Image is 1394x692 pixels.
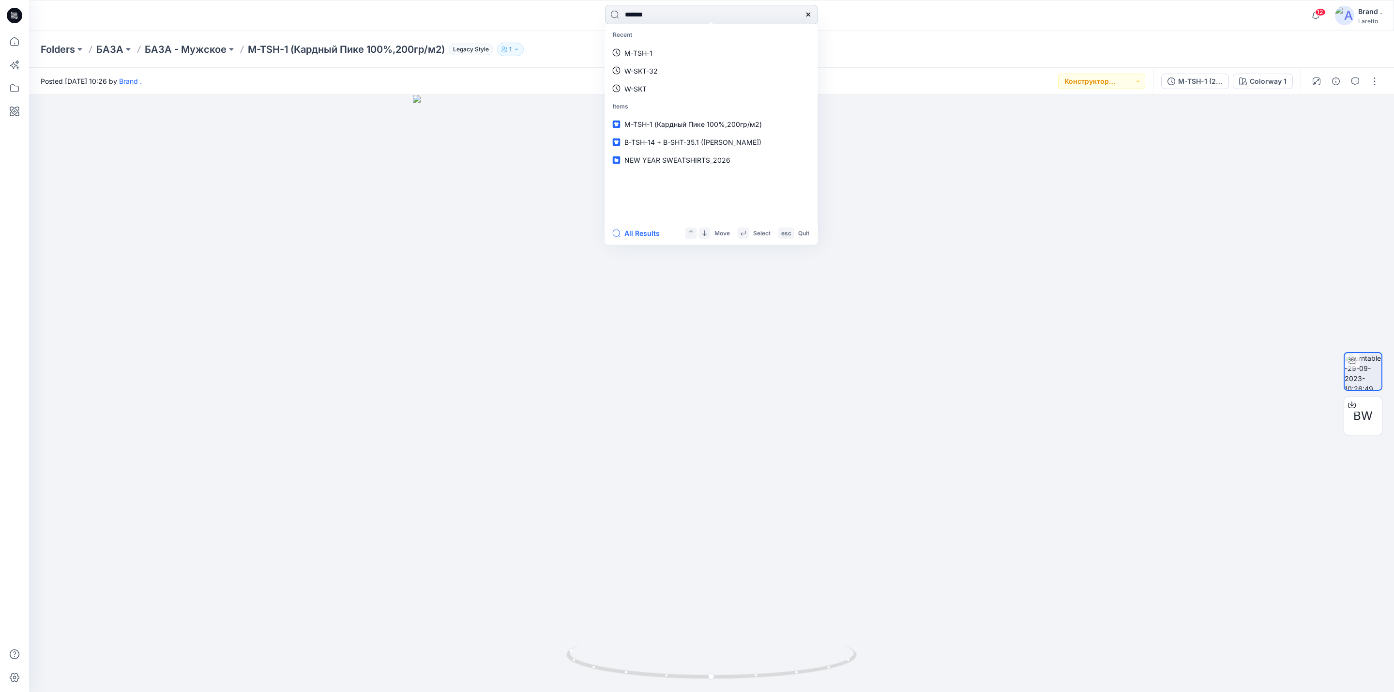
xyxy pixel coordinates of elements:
[607,26,816,44] p: Recent
[607,133,816,151] a: B-TSH-14 + B-SHT-35.1 ([PERSON_NAME])
[781,228,791,238] p: esc
[624,47,652,58] p: M-TSH-1
[607,62,816,79] a: W-SKT-32
[613,228,666,239] button: All Results
[509,44,512,55] p: 1
[1250,76,1287,87] div: Colorway 1
[248,43,445,56] p: M-TSH-1 (Кардный Пике 100%,200гр/м2)
[1328,74,1344,89] button: Details
[449,44,493,55] span: Legacy Style
[607,97,816,115] p: Items
[624,138,761,146] span: B-TSH-14 + B-SHT-35.1 ([PERSON_NAME])
[1335,6,1354,25] img: avatar
[1161,74,1229,89] button: M-TSH-1 (265) Футболка
[607,79,816,97] a: W-SKT
[119,77,142,85] a: Brand .
[445,43,493,56] button: Legacy Style
[41,43,75,56] a: Folders
[96,43,123,56] a: БАЗА
[607,44,816,62] a: M-TSH-1
[607,151,816,169] a: NEW YEAR SWEATSHIRTS_2026
[1345,353,1381,390] img: turntable-29-09-2023-10:26:49
[607,115,816,133] a: M-TSH-1 (Кардный Пике 100%,200гр/м2)
[753,228,771,238] p: Select
[624,120,762,128] span: M-TSH-1 (Кардный Пике 100%,200гр/м2)
[1353,407,1373,425] span: BW
[624,83,647,93] p: W-SKT
[798,228,809,238] p: Quit
[714,228,730,238] p: Move
[624,156,730,164] span: NEW YEAR SWEATSHIRTS_2026
[624,65,658,76] p: W-SKT-32
[497,43,524,56] button: 1
[1315,8,1326,16] span: 12
[41,76,142,86] span: Posted [DATE] 10:26 by
[1233,74,1293,89] button: Colorway 1
[145,43,227,56] a: БАЗА - Мужское
[1358,6,1382,17] div: Brand .
[1178,76,1223,87] div: M-TSH-1 (265) Футболка
[1358,17,1382,25] div: Laretto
